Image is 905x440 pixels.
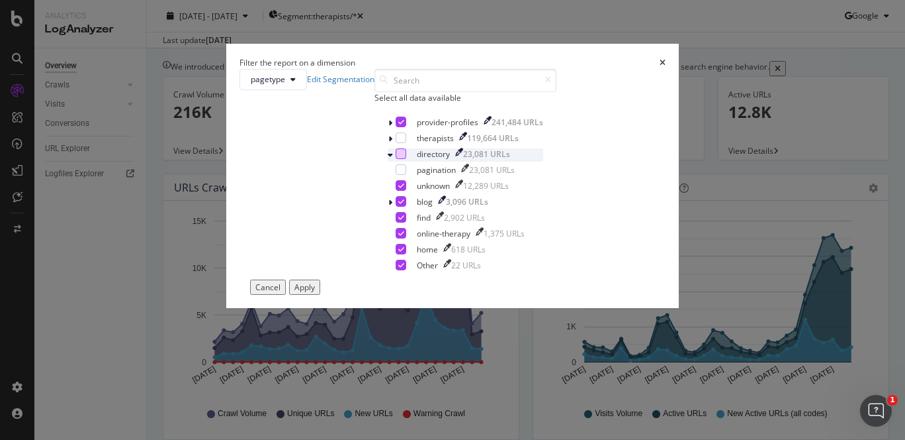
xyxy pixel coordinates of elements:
[451,244,486,255] div: 618 URLs
[451,260,481,271] div: 22 URLs
[444,212,485,223] div: 2,902 URLs
[469,164,515,176] div: 23,081 URLs
[250,280,286,295] button: Cancel
[417,228,470,239] div: online-therapy
[463,180,509,192] div: 12,289 URLs
[417,164,456,176] div: pagination
[417,196,433,207] div: blog
[887,395,898,406] span: 1
[289,280,320,295] button: Apply
[446,196,488,207] div: 3,096 URLs
[860,395,892,427] iframe: Intercom live chat
[417,117,478,128] div: provider-profiles
[251,74,285,85] span: pagetype
[294,282,315,293] div: Apply
[239,57,355,68] div: Filter the report on a dimension
[417,133,454,144] div: therapists
[660,57,666,68] div: times
[307,74,374,85] a: Edit Segmentation
[417,180,450,192] div: unknown
[374,69,556,92] input: Search
[239,69,307,90] button: pagetype
[492,117,543,128] div: 241,484 URLs
[417,148,450,160] div: directory
[417,260,438,271] div: Other
[467,133,519,144] div: 119,664 URLs
[484,228,525,239] div: 1,375 URLs
[463,148,510,160] div: 23,081 URLs
[374,92,556,103] div: Select all data available
[255,282,280,293] div: Cancel
[417,212,431,223] div: find
[417,244,438,255] div: home
[226,44,679,307] div: modal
